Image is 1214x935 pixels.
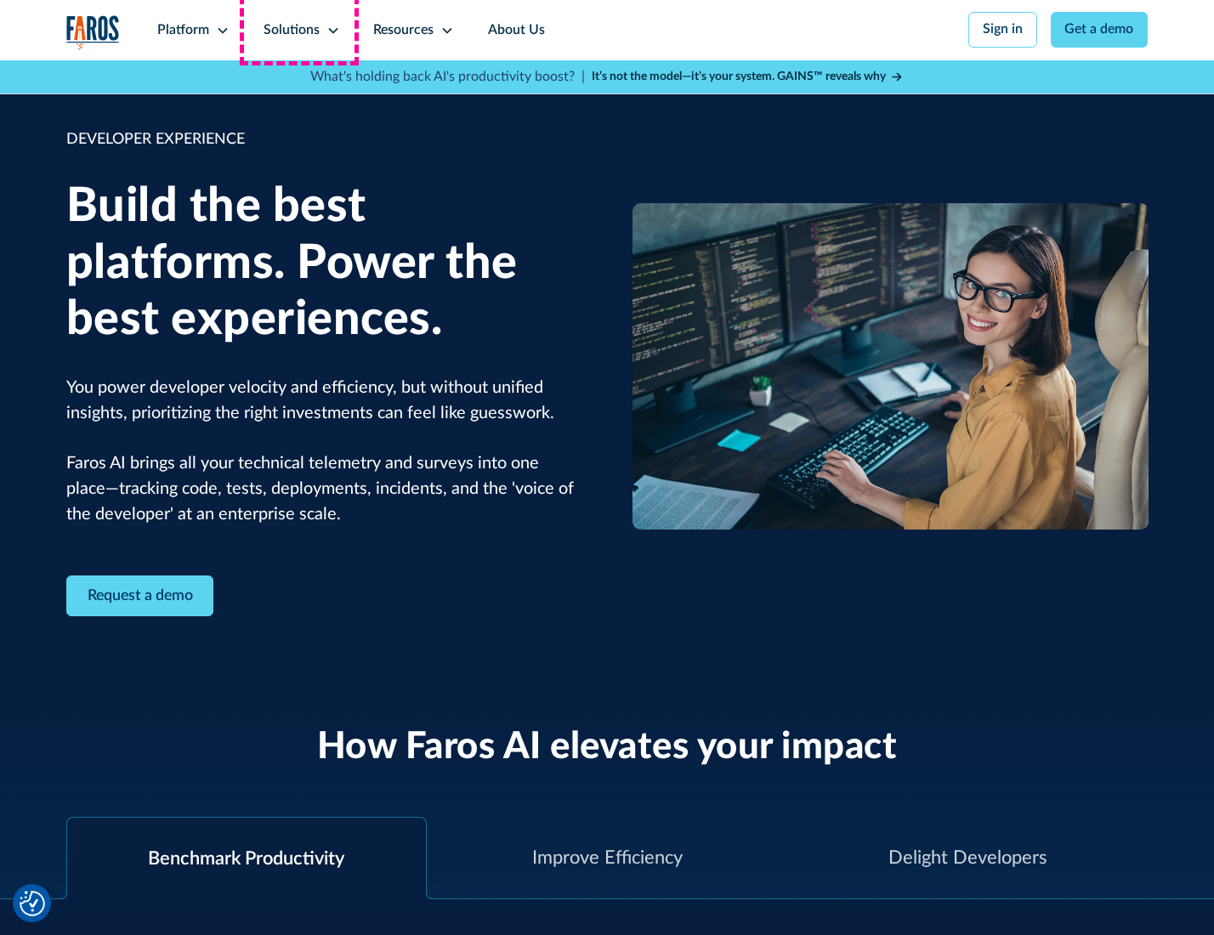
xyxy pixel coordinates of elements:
[20,891,45,916] button: Cookie Settings
[66,15,121,50] img: Logo of the analytics and reporting company Faros.
[20,891,45,916] img: Revisit consent button
[592,71,886,82] strong: It’s not the model—it’s your system. GAINS™ reveals why
[148,845,344,873] div: Benchmark Productivity
[968,12,1037,48] a: Sign in
[66,128,582,151] div: DEVELOPER EXPERIENCE
[317,725,898,770] h2: How Faros AI elevates your impact
[66,376,582,528] p: You power developer velocity and efficiency, but without unified insights, prioritizing the right...
[66,15,121,50] a: home
[888,844,1047,872] div: Delight Developers
[66,575,214,617] a: Contact Modal
[66,178,582,348] h1: Build the best platforms. Power the best experiences.
[1051,12,1149,48] a: Get a demo
[264,20,320,41] div: Solutions
[532,844,683,872] div: Improve Efficiency
[157,20,209,41] div: Platform
[310,67,585,88] p: What's holding back AI's productivity boost? |
[592,68,905,86] a: It’s not the model—it’s your system. GAINS™ reveals why
[373,20,434,41] div: Resources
